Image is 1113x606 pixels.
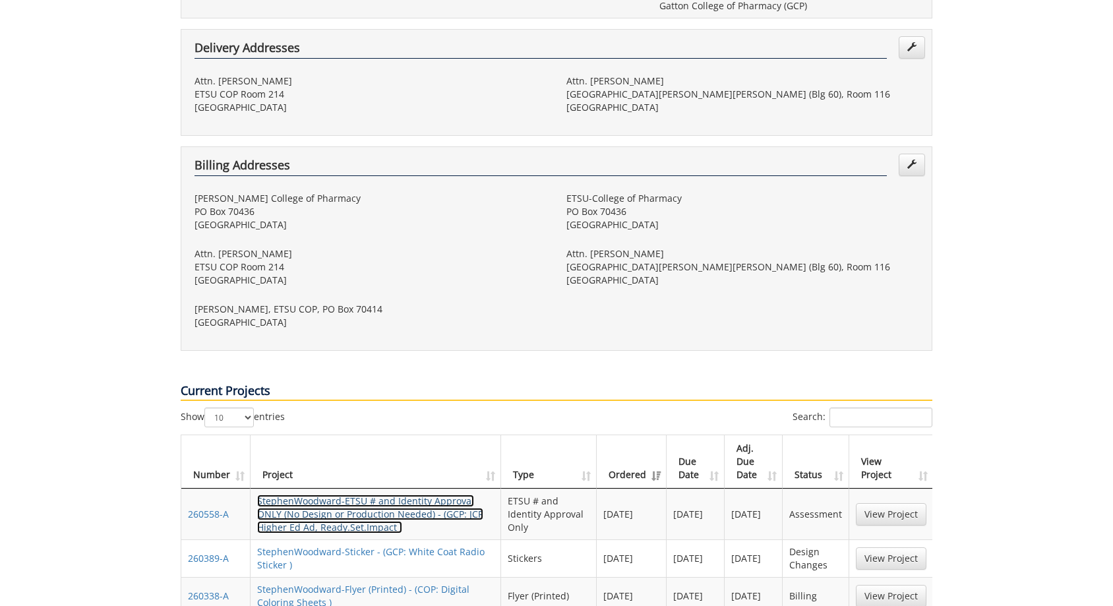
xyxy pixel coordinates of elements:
[849,435,933,489] th: View Project: activate to sort column ascending
[725,435,783,489] th: Adj. Due Date: activate to sort column ascending
[566,101,918,114] p: [GEOGRAPHIC_DATA]
[195,260,547,274] p: ETSU COP Room 214
[667,489,725,539] td: [DATE]
[566,205,918,218] p: PO Box 70436
[181,435,251,489] th: Number: activate to sort column ascending
[251,435,501,489] th: Project: activate to sort column ascending
[667,435,725,489] th: Due Date: activate to sort column ascending
[195,192,547,205] p: [PERSON_NAME] College of Pharmacy
[195,75,547,88] p: Attn. [PERSON_NAME]
[188,552,229,564] a: 260389-A
[195,159,887,176] h4: Billing Addresses
[501,435,597,489] th: Type: activate to sort column ascending
[783,489,849,539] td: Assessment
[257,495,483,533] a: StephenWoodward-ETSU # and Identity Approval ONLY (No Design or Production Needed) - (GCP: JCP Hi...
[783,539,849,577] td: Design Changes
[725,539,783,577] td: [DATE]
[195,274,547,287] p: [GEOGRAPHIC_DATA]
[597,489,667,539] td: [DATE]
[501,489,597,539] td: ETSU # and Identity Approval Only
[667,539,725,577] td: [DATE]
[856,547,926,570] a: View Project
[195,42,887,59] h4: Delivery Addresses
[566,218,918,231] p: [GEOGRAPHIC_DATA]
[181,408,285,427] label: Show entries
[566,274,918,287] p: [GEOGRAPHIC_DATA]
[856,503,926,526] a: View Project
[195,218,547,231] p: [GEOGRAPHIC_DATA]
[501,539,597,577] td: Stickers
[566,260,918,274] p: [GEOGRAPHIC_DATA][PERSON_NAME][PERSON_NAME] (Blg 60), Room 116
[181,382,932,401] p: Current Projects
[195,88,547,101] p: ETSU COP Room 214
[188,508,229,520] a: 260558-A
[188,590,229,602] a: 260338-A
[566,192,918,205] p: ETSU-College of Pharmacy
[899,154,925,176] a: Edit Addresses
[195,303,547,316] p: [PERSON_NAME], ETSU COP, PO Box 70414
[195,316,547,329] p: [GEOGRAPHIC_DATA]
[195,101,547,114] p: [GEOGRAPHIC_DATA]
[204,408,254,427] select: Showentries
[566,247,918,260] p: Attn. [PERSON_NAME]
[195,205,547,218] p: PO Box 70436
[257,545,485,571] a: StephenWoodward-Sticker - (GCP: White Coat Radio Sticker )
[597,435,667,489] th: Ordered: activate to sort column ascending
[195,247,547,260] p: Attn. [PERSON_NAME]
[725,489,783,539] td: [DATE]
[793,408,932,427] label: Search:
[566,88,918,101] p: [GEOGRAPHIC_DATA][PERSON_NAME][PERSON_NAME] (Blg 60), Room 116
[597,539,667,577] td: [DATE]
[899,36,925,59] a: Edit Addresses
[829,408,932,427] input: Search:
[783,435,849,489] th: Status: activate to sort column ascending
[566,75,918,88] p: Attn. [PERSON_NAME]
